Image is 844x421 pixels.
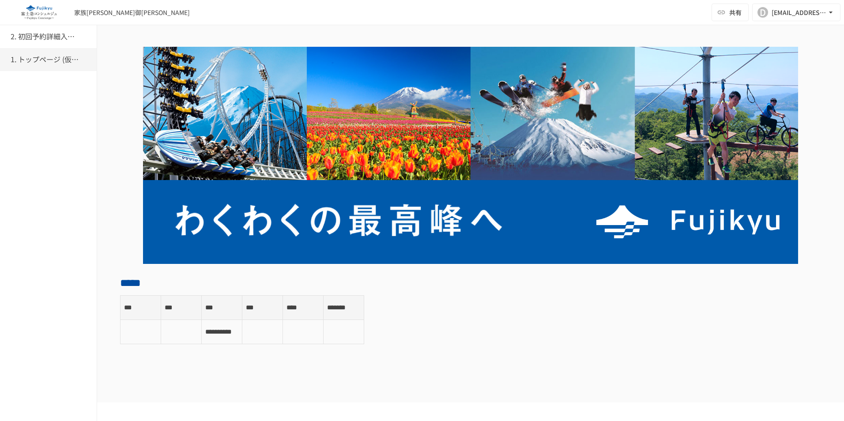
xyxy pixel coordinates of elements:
[712,4,749,21] button: 共有
[757,7,768,18] div: D
[11,31,81,42] h6: 2. 初回予約詳細入力ページ
[74,8,190,17] div: 家族[PERSON_NAME]御[PERSON_NAME]
[11,5,67,19] img: eQeGXtYPV2fEKIA3pizDiVdzO5gJTl2ahLbsPaD2E4R
[729,8,742,17] span: 共有
[752,4,840,21] button: D[EMAIL_ADDRESS][DOMAIN_NAME]
[120,47,821,264] img: 9NYIRYgtduoQjoGXsqqe5dy77I5ILDG0YqJd0KDzNKZ
[772,7,826,18] div: [EMAIL_ADDRESS][DOMAIN_NAME]
[11,54,81,65] h6: 1. トップページ (仮予約一覧)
